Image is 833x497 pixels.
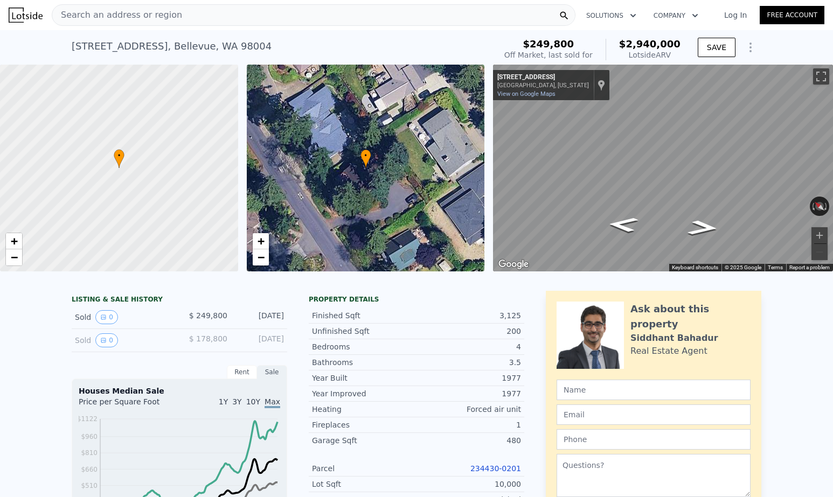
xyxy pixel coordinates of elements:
div: Bathrooms [312,357,416,368]
button: Company [645,6,707,25]
input: Name [557,380,751,400]
div: Sold [75,310,171,324]
div: 3.5 [416,357,521,368]
div: Siddhant Bahadur [630,332,718,345]
span: 10Y [246,397,260,406]
div: • [360,149,371,168]
a: Log In [711,10,760,20]
div: 3,125 [416,310,521,321]
div: Rent [227,365,257,379]
div: 200 [416,326,521,337]
div: Off Market, last sold for [504,50,593,60]
button: Reset the view [810,197,830,215]
div: Street View [493,65,833,271]
div: 4 [416,341,521,352]
button: Keyboard shortcuts [672,264,718,271]
button: Rotate clockwise [824,197,830,216]
button: Rotate counterclockwise [810,197,816,216]
button: SAVE [698,38,735,57]
a: Terms [768,264,783,270]
a: Open this area in Google Maps (opens a new window) [496,257,531,271]
div: Year Improved [312,388,416,399]
a: Zoom in [253,233,269,249]
div: Real Estate Agent [630,345,707,358]
div: Map [493,65,833,271]
a: Show location on map [598,79,605,91]
span: $2,940,000 [619,38,681,50]
div: Year Built [312,373,416,383]
div: Garage Sqft [312,435,416,446]
a: View on Google Maps [497,90,556,97]
div: 1 [416,419,521,430]
img: Google [496,257,531,271]
button: Solutions [578,6,645,25]
div: Lot Sqft [312,479,416,489]
img: Lotside [9,8,43,23]
div: [DATE] [236,310,284,324]
div: Bedrooms [312,341,416,352]
span: $249,800 [523,38,574,50]
span: © 2025 Google [725,264,761,270]
a: Free Account [760,6,824,24]
span: • [360,151,371,160]
span: • [114,151,124,160]
tspan: $510 [81,482,98,489]
a: Zoom in [6,233,22,249]
div: Sale [257,365,287,379]
path: Go Northwest, 106th Ave SE [595,213,651,235]
div: Unfinished Sqft [312,326,416,337]
tspan: $960 [81,433,98,440]
tspan: $810 [81,449,98,457]
path: Go Southeast, 106th Ave SE [675,216,731,239]
div: [STREET_ADDRESS] [497,73,589,82]
div: Price per Square Foot [79,396,179,414]
div: [STREET_ADDRESS] , Bellevue , WA 98004 [72,39,272,54]
tspan: $1122 [77,415,98,423]
input: Phone [557,429,751,450]
div: Ask about this property [630,302,751,332]
a: Zoom out [6,249,22,265]
div: LISTING & SALE HISTORY [72,295,287,306]
div: Finished Sqft [312,310,416,321]
div: Fireplaces [312,419,416,430]
button: View historical data [95,310,118,324]
tspan: $660 [81,466,98,473]
div: Lotside ARV [619,50,681,60]
button: Zoom out [811,244,828,260]
div: • [114,149,124,168]
div: Sold [75,333,171,347]
a: 234430-0201 [470,464,521,473]
button: Toggle fullscreen view [813,68,829,85]
span: 1Y [219,397,228,406]
div: [GEOGRAPHIC_DATA], [US_STATE] [497,82,589,89]
span: + [11,234,18,248]
a: Zoom out [253,249,269,265]
div: 10,000 [416,479,521,489]
div: Parcel [312,463,416,474]
div: 480 [416,435,521,446]
span: $ 178,800 [189,334,227,343]
div: Houses Median Sale [79,386,280,396]
span: Max [265,397,280,408]
span: − [257,250,264,264]
input: Email [557,404,751,425]
div: 1977 [416,388,521,399]
div: Property details [309,295,524,304]
button: View historical data [95,333,118,347]
button: Show Options [740,37,761,58]
div: 1977 [416,373,521,383]
div: [DATE] [236,333,284,347]
span: + [257,234,264,248]
div: Heating [312,404,416,415]
button: Zoom in [811,227,828,243]
span: $ 249,800 [189,311,227,320]
span: − [11,250,18,264]
a: Report a problem [789,264,830,270]
div: Forced air unit [416,404,521,415]
span: Search an address or region [52,9,182,22]
span: 3Y [232,397,241,406]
